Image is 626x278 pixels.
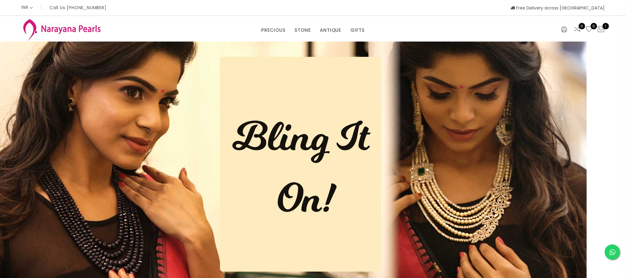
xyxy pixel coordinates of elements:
p: Call Us [PHONE_NUMBER] [49,5,107,10]
a: GIFTS [350,26,365,35]
span: 0 [591,23,597,29]
span: Free Delivery across [GEOGRAPHIC_DATA] [511,5,605,11]
a: 0 [573,26,581,34]
span: 0 [579,23,585,29]
span: 1 [602,23,609,29]
a: 0 [585,26,593,34]
a: ANTIQUE [320,26,341,35]
a: STONE [295,26,311,35]
a: PRECIOUS [261,26,285,35]
button: 1 [597,26,605,34]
